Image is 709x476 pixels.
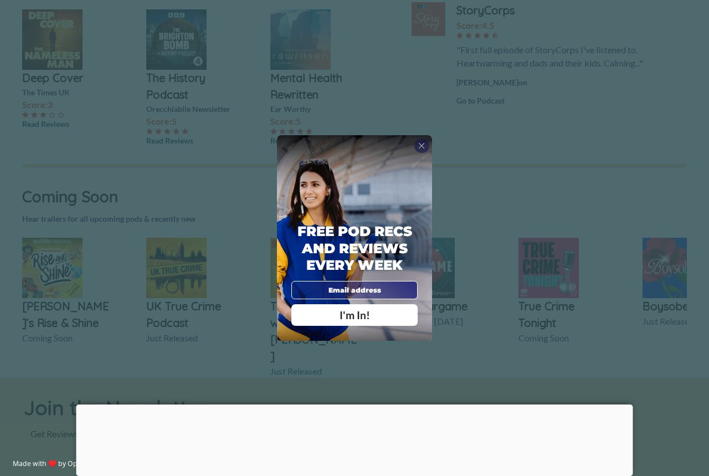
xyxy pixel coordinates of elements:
[291,281,418,299] input: Email address
[418,141,425,151] span: X
[297,223,412,273] span: Free Pod Recs and Reviews every week
[13,459,99,468] a: Made with ♥️ by OptiMonk
[340,309,370,321] span: I'm In!
[76,405,633,473] iframe: Advertisement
